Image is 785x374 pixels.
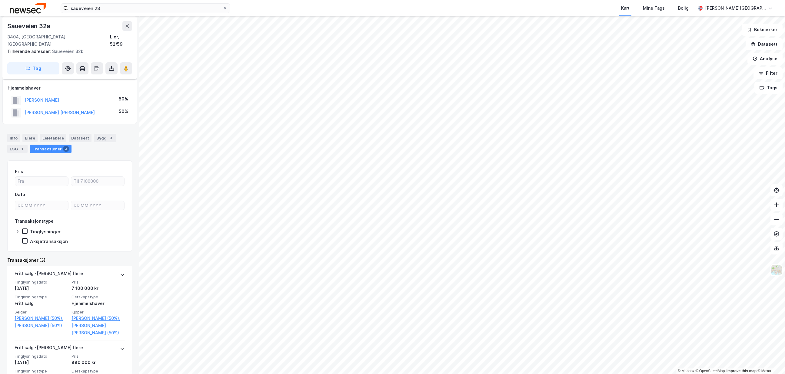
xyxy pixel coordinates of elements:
[30,229,61,235] div: Tinglysninger
[72,369,125,374] span: Eierskapstype
[15,218,54,225] div: Transaksjonstype
[7,257,132,264] div: Transaksjoner (3)
[72,315,125,322] a: [PERSON_NAME] (50%),
[747,53,783,65] button: Analyse
[15,294,68,300] span: Tinglysningstype
[15,177,68,186] input: Fra
[643,5,665,12] div: Mine Tags
[72,322,125,336] a: [PERSON_NAME] [PERSON_NAME] (50%)
[8,84,132,92] div: Hjemmelshaver
[7,62,59,74] button: Tag
[705,5,766,12] div: [PERSON_NAME][GEOGRAPHIC_DATA]
[678,5,689,12] div: Bolig
[72,285,125,292] div: 7 100 000 kr
[742,24,783,36] button: Bokmerker
[119,95,128,103] div: 50%
[15,270,83,280] div: Fritt salg - [PERSON_NAME] flere
[15,285,68,292] div: [DATE]
[771,264,782,276] img: Z
[7,145,28,153] div: ESG
[15,344,83,354] div: Fritt salg - [PERSON_NAME] flere
[22,134,38,142] div: Eiere
[727,369,757,373] a: Improve this map
[15,191,25,198] div: Dato
[678,369,694,373] a: Mapbox
[15,201,68,210] input: DD.MM.YYYY
[755,345,785,374] div: Kontrollprogram for chat
[15,322,68,329] a: [PERSON_NAME] (50%)
[7,33,110,48] div: 3404, [GEOGRAPHIC_DATA], [GEOGRAPHIC_DATA]
[15,300,68,307] div: Fritt salg
[108,135,114,141] div: 3
[753,67,783,79] button: Filter
[15,354,68,359] span: Tinglysningsdato
[119,108,128,115] div: 50%
[30,238,68,244] div: Aksjetransaksjon
[30,145,72,153] div: Transaksjoner
[7,21,51,31] div: Saueveien 32a
[7,48,127,55] div: Saueveien 32b
[15,315,68,322] a: [PERSON_NAME] (50%),
[72,310,125,315] span: Kjøper
[71,177,124,186] input: Til 7100000
[15,359,68,366] div: [DATE]
[696,369,725,373] a: OpenStreetMap
[19,146,25,152] div: 1
[15,369,68,374] span: Tinglysningstype
[7,49,52,54] span: Tilhørende adresser:
[7,134,20,142] div: Info
[68,4,223,13] input: Søk på adresse, matrikkel, gårdeiere, leietakere eller personer
[15,280,68,285] span: Tinglysningsdato
[69,134,91,142] div: Datasett
[621,5,630,12] div: Kart
[15,310,68,315] span: Selger
[10,3,46,13] img: newsec-logo.f6e21ccffca1b3a03d2d.png
[72,280,125,285] span: Pris
[72,294,125,300] span: Eierskapstype
[15,168,23,175] div: Pris
[94,134,116,142] div: Bygg
[72,300,125,307] div: Hjemmelshaver
[755,345,785,374] iframe: Chat Widget
[754,82,783,94] button: Tags
[72,354,125,359] span: Pris
[746,38,783,50] button: Datasett
[63,146,69,152] div: 3
[72,359,125,366] div: 880 000 kr
[110,33,132,48] div: Lier, 52/59
[40,134,66,142] div: Leietakere
[71,201,124,210] input: DD.MM.YYYY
